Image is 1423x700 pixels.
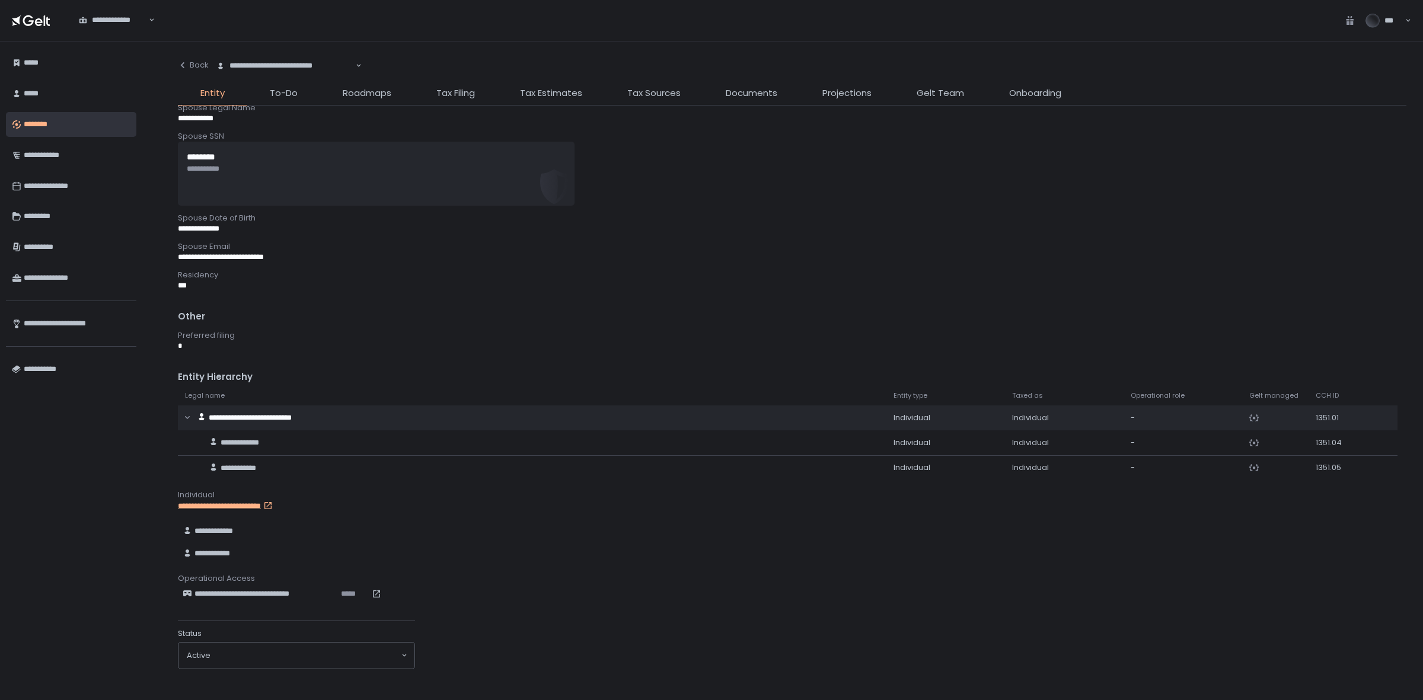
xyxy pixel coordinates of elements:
[627,87,681,100] span: Tax Sources
[520,87,582,100] span: Tax Estimates
[178,573,1406,584] div: Operational Access
[178,241,1406,252] div: Spouse Email
[894,437,998,448] div: Individual
[178,628,202,639] span: Status
[1012,413,1116,423] div: Individual
[210,650,400,661] input: Search for option
[178,330,1406,341] div: Preferred filing
[178,310,1406,324] div: Other
[200,87,225,100] span: Entity
[822,87,872,100] span: Projections
[209,53,362,78] div: Search for option
[343,87,391,100] span: Roadmaps
[436,87,475,100] span: Tax Filing
[1012,462,1116,473] div: Individual
[178,643,414,669] div: Search for option
[185,391,225,400] span: Legal name
[178,60,209,71] div: Back
[1316,413,1354,423] div: 1351.01
[1131,437,1235,448] div: -
[1131,391,1185,400] span: Operational role
[726,87,777,100] span: Documents
[894,391,927,400] span: Entity type
[917,87,964,100] span: Gelt Team
[178,270,1406,280] div: Residency
[1131,413,1235,423] div: -
[1249,391,1298,400] span: Gelt managed
[894,413,998,423] div: Individual
[178,131,1406,142] div: Spouse SSN
[1316,437,1354,448] div: 1351.04
[178,490,1406,500] div: Individual
[178,213,1406,223] div: Spouse Date of Birth
[146,14,147,26] input: Search for option
[187,650,210,661] span: active
[1012,437,1116,448] div: Individual
[270,87,298,100] span: To-Do
[178,53,209,77] button: Back
[1316,462,1354,473] div: 1351.05
[178,103,1406,113] div: Spouse Legal Name
[1009,87,1061,100] span: Onboarding
[1012,391,1043,400] span: Taxed as
[894,462,998,473] div: Individual
[71,8,155,33] div: Search for option
[1131,462,1235,473] div: -
[178,370,1406,384] div: Entity Hierarchy
[1316,391,1339,400] span: CCH ID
